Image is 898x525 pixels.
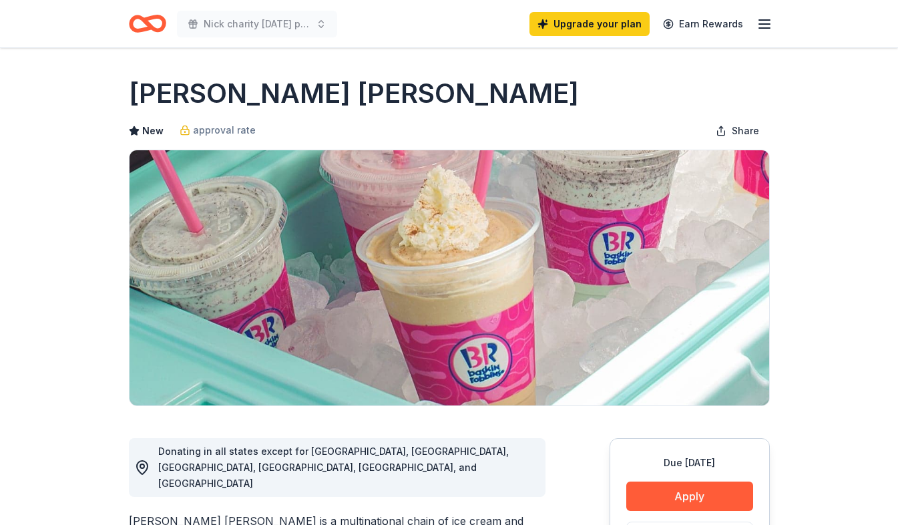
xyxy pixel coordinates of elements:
a: Upgrade your plan [529,12,650,36]
h1: [PERSON_NAME] [PERSON_NAME] [129,75,579,112]
a: approval rate [180,122,256,138]
button: Nick charity [DATE] party [177,11,337,37]
span: Nick charity [DATE] party [204,16,310,32]
img: Image for Baskin Robbins [130,150,769,405]
span: approval rate [193,122,256,138]
button: Share [705,118,770,144]
a: Home [129,8,166,39]
span: New [142,123,164,139]
span: Donating in all states except for [GEOGRAPHIC_DATA], [GEOGRAPHIC_DATA], [GEOGRAPHIC_DATA], [GEOGR... [158,446,509,489]
button: Apply [626,482,753,511]
div: Due [DATE] [626,455,753,471]
span: Share [732,123,759,139]
a: Earn Rewards [655,12,751,36]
